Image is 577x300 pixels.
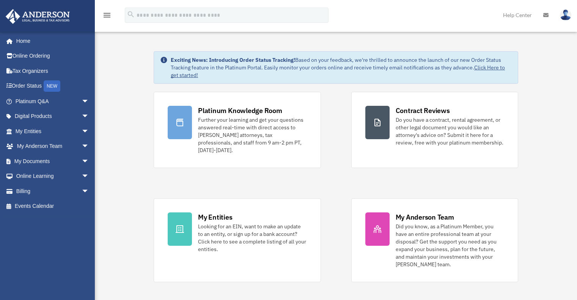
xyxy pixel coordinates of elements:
a: menu [102,13,112,20]
img: Anderson Advisors Platinum Portal [3,9,72,24]
span: arrow_drop_down [82,94,97,109]
a: My Entitiesarrow_drop_down [5,124,101,139]
a: Platinum Q&Aarrow_drop_down [5,94,101,109]
a: My Entities Looking for an EIN, want to make an update to an entity, or sign up for a bank accoun... [154,198,321,282]
a: My Anderson Teamarrow_drop_down [5,139,101,154]
a: Home [5,33,97,49]
a: Digital Productsarrow_drop_down [5,109,101,124]
div: Looking for an EIN, want to make an update to an entity, or sign up for a bank account? Click her... [198,223,307,253]
div: Based on your feedback, we're thrilled to announce the launch of our new Order Status Tracking fe... [171,56,512,79]
span: arrow_drop_down [82,154,97,169]
a: Platinum Knowledge Room Further your learning and get your questions answered real-time with dire... [154,92,321,168]
a: My Anderson Team Did you know, as a Platinum Member, you have an entire professional team at your... [351,198,518,282]
strong: Exciting News: Introducing Order Status Tracking! [171,57,295,63]
div: Contract Reviews [396,106,450,115]
a: Tax Organizers [5,63,101,79]
div: Further your learning and get your questions answered real-time with direct access to [PERSON_NAM... [198,116,307,154]
a: My Documentsarrow_drop_down [5,154,101,169]
span: arrow_drop_down [82,109,97,124]
div: NEW [44,80,60,92]
a: Online Learningarrow_drop_down [5,169,101,184]
i: search [127,10,135,19]
i: menu [102,11,112,20]
span: arrow_drop_down [82,124,97,139]
span: arrow_drop_down [82,184,97,199]
a: Contract Reviews Do you have a contract, rental agreement, or other legal document you would like... [351,92,518,168]
span: arrow_drop_down [82,139,97,154]
div: My Entities [198,212,232,222]
div: Did you know, as a Platinum Member, you have an entire professional team at your disposal? Get th... [396,223,504,268]
a: Click Here to get started! [171,64,505,79]
img: User Pic [560,9,571,20]
span: arrow_drop_down [82,169,97,184]
a: Events Calendar [5,199,101,214]
div: My Anderson Team [396,212,454,222]
a: Order StatusNEW [5,79,101,94]
a: Online Ordering [5,49,101,64]
div: Platinum Knowledge Room [198,106,282,115]
a: Billingarrow_drop_down [5,184,101,199]
div: Do you have a contract, rental agreement, or other legal document you would like an attorney's ad... [396,116,504,146]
